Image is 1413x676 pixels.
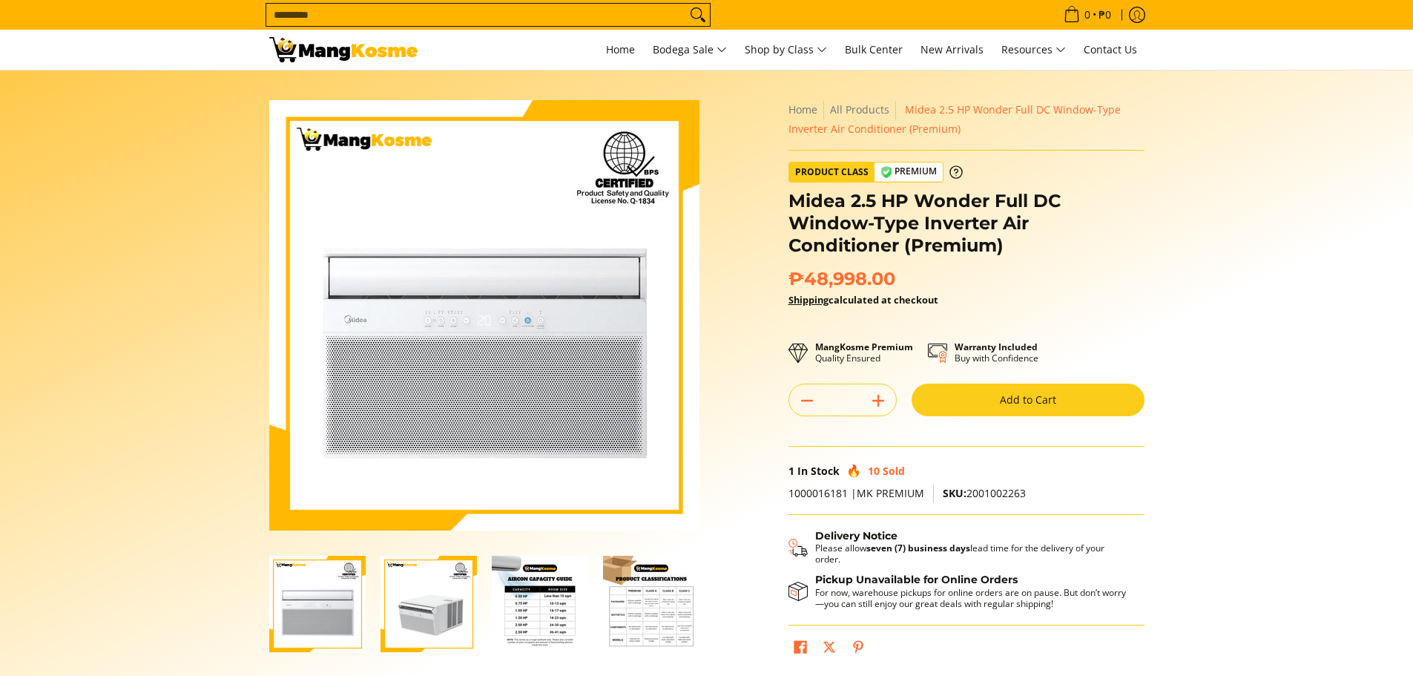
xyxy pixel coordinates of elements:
[866,542,970,554] strong: seven (7) business days
[745,41,827,59] span: Shop by Class
[883,464,905,478] span: Sold
[788,268,895,290] span: ₱48,998.00
[788,530,1130,565] button: Shipping & Delivery
[1082,10,1093,20] span: 0
[737,30,834,70] a: Shop by Class
[875,163,943,181] span: Premium
[830,102,889,117] a: All Products
[943,486,966,500] span: SKU:
[381,556,477,652] img: Midea 2.5 HP Wonder Full DC Window-Type Inverter Air Conditioner (Premium)-2
[815,341,913,364] p: Quality Ensured
[788,464,794,478] span: 1
[432,30,1144,70] nav: Main Menu
[788,102,817,117] a: Home
[837,30,910,70] a: Bulk Center
[269,556,366,652] img: https://mangkosme.com/products/midea-wonder-2-5hp-window-type-inverter-aircon-premium
[269,37,418,62] img: Midea Wonder 2.5 Full DC HP Window-Type Inverter Aircon l Mang Kosme
[606,42,635,56] span: Home
[868,464,880,478] span: 10
[994,30,1073,70] a: Resources
[269,100,699,531] img: https://mangkosme.com/products/midea-wonder-2-5hp-window-type-inverter-aircon-premium
[1096,10,1113,20] span: ₱0
[788,190,1144,257] h1: Midea 2.5 HP Wonder Full DC Window-Type Inverter Air Conditioner (Premium)
[920,42,984,56] span: New Arrivals
[790,637,811,662] a: Share on Facebook
[815,587,1130,609] p: For now, warehouse pickups for online orders are on pause. But don’t worry—you can still enjoy ou...
[603,556,699,652] img: Midea 2.5 HP Wonder Full DC Window-Type Inverter Air Conditioner (Premium)-4
[797,464,840,478] span: In Stock
[815,529,897,542] strong: Delivery Notice
[788,293,829,306] a: Shipping
[788,102,1121,136] span: Midea 2.5 HP Wonder Full DC Window-Type Inverter Air Conditioner (Premium)
[1084,42,1137,56] span: Contact Us
[789,389,825,413] button: Subtract
[788,293,938,306] strong: calculated at checkout
[1076,30,1144,70] a: Contact Us
[1059,7,1116,23] span: •
[848,637,869,662] a: Pin on Pinterest
[686,4,710,26] button: Search
[913,30,991,70] a: New Arrivals
[788,162,963,183] a: Product Class Premium
[788,486,924,500] span: 1000016181 |MK PREMIUM
[1001,41,1066,59] span: Resources
[815,573,1018,586] strong: Pickup Unavailable for Online Orders
[815,542,1130,565] p: Please allow lead time for the delivery of your order.
[912,384,1144,416] button: Add to Cart
[943,486,1026,500] span: 2001002263
[645,30,734,70] a: Bodega Sale
[955,341,1038,353] strong: Warranty Included
[845,42,903,56] span: Bulk Center
[788,100,1144,139] nav: Breadcrumbs
[492,556,588,652] img: Midea 2.5 HP Wonder Full DC Window-Type Inverter Air Conditioner (Premium)-3
[653,41,727,59] span: Bodega Sale
[815,341,913,353] strong: MangKosme Premium
[789,163,875,182] span: Product Class
[599,30,642,70] a: Home
[880,166,892,178] img: premium-badge-icon.webp
[819,637,840,662] a: Post on X
[860,389,896,413] button: Add
[955,341,1038,364] p: Buy with Confidence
